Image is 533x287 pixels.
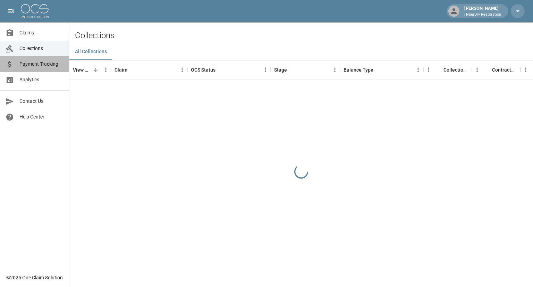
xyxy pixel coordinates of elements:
button: Menu [423,65,434,75]
p: HyperDry Restoration [464,12,501,18]
div: [PERSON_NAME] [462,5,504,17]
button: Menu [330,65,340,75]
div: Claim [111,60,187,80]
button: Menu [260,65,271,75]
button: Sort [215,65,225,75]
img: ocs-logo-white-transparent.png [21,4,49,18]
div: OCS Status [191,60,215,80]
span: Collections [19,45,64,52]
div: Contractor Amount [492,60,517,80]
button: Menu [472,65,482,75]
div: View Collection [73,60,91,80]
button: Sort [434,65,443,75]
div: Balance Type [344,60,373,80]
span: Payment Tracking [19,60,64,68]
button: Menu [101,65,111,75]
span: Contact Us [19,98,64,105]
div: Collections Fee [423,60,472,80]
button: All Collections [69,43,112,60]
span: Claims [19,29,64,36]
button: Sort [482,65,492,75]
div: OCS Status [187,60,271,80]
button: Menu [177,65,187,75]
button: Menu [413,65,423,75]
div: Collections Fee [443,60,468,80]
div: Balance Type [340,60,423,80]
div: © 2025 One Claim Solution [6,274,63,281]
button: Sort [91,65,101,75]
button: open drawer [4,4,18,18]
span: Help Center [19,113,64,121]
div: Contractor Amount [472,60,521,80]
div: dynamic tabs [69,43,533,60]
button: Sort [127,65,137,75]
button: Sort [287,65,297,75]
h2: Collections [75,31,533,41]
div: Stage [274,60,287,80]
button: Sort [373,65,383,75]
div: Stage [271,60,340,80]
button: Menu [521,65,531,75]
div: Claim [115,60,127,80]
div: View Collection [69,60,111,80]
span: Analytics [19,76,64,83]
